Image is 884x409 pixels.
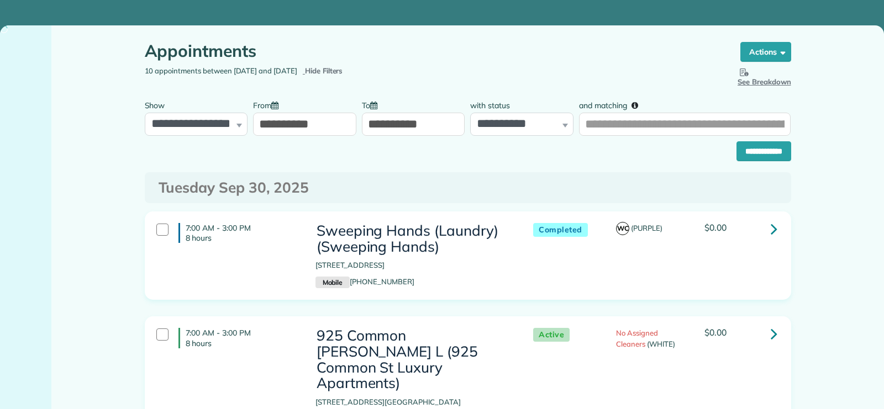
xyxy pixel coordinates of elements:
h3: 925 Common [PERSON_NAME] L (925 Common St Luxury Apartments) [315,328,511,391]
button: Actions [740,42,791,62]
small: Mobile [315,277,350,289]
span: (WHITE) [647,339,675,348]
label: To [362,94,383,115]
label: and matching [579,94,646,115]
h4: 7:00 AM - 3:00 PM [178,328,299,348]
p: 8 hours [186,233,299,243]
a: Mobile[PHONE_NUMBER] [315,277,414,286]
span: WC [616,222,629,235]
p: 8 hours [186,338,299,348]
h3: Sweeping Hands (Laundry) (Sweeping Hands) [315,223,511,254]
h1: Appointments [145,42,719,60]
span: Completed [533,223,588,237]
h4: 7:00 AM - 3:00 PM [178,223,299,243]
span: $0.00 [704,327,727,338]
span: (PURPLE) [631,224,662,232]
span: Active [533,328,570,342]
label: From [253,94,284,115]
span: $0.00 [704,222,727,233]
h3: Tuesday Sep 30, 2025 [159,180,777,196]
span: See Breakdown [738,66,791,86]
div: 10 appointments between [DATE] and [DATE] [136,66,468,77]
p: [STREET_ADDRESS] [315,260,511,271]
span: Hide Filters [305,66,343,77]
span: No Assigned Cleaners [616,328,658,348]
button: See Breakdown [738,66,791,88]
a: Hide Filters [303,66,343,75]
